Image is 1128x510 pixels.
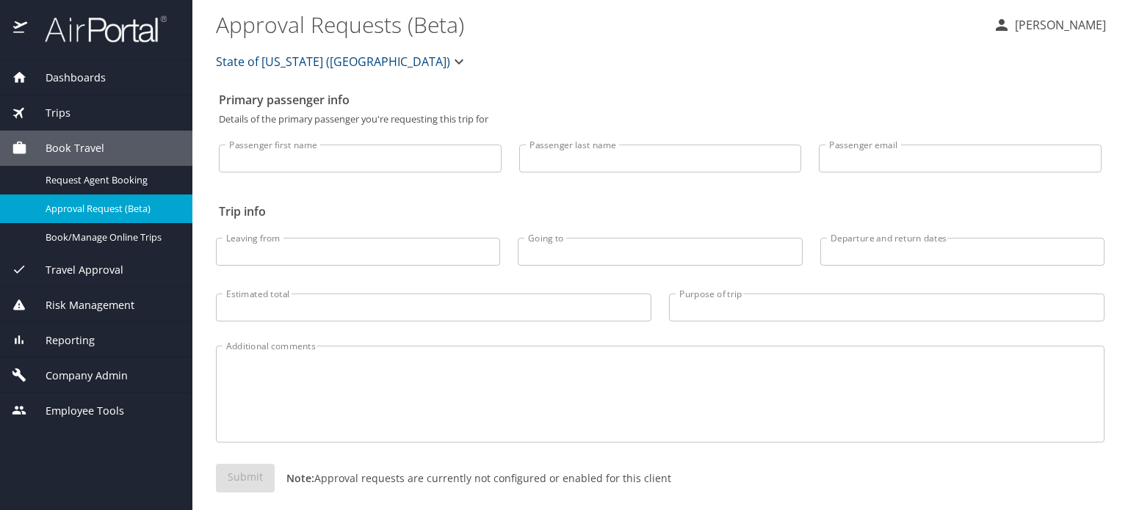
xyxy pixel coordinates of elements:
[216,1,981,47] h1: Approval Requests (Beta)
[216,51,450,72] span: State of [US_STATE] ([GEOGRAPHIC_DATA])
[219,114,1102,124] p: Details of the primary passenger you're requesting this trip for
[219,200,1102,223] h2: Trip info
[27,297,134,313] span: Risk Management
[210,47,474,76] button: State of [US_STATE] ([GEOGRAPHIC_DATA])
[27,262,123,278] span: Travel Approval
[46,173,175,187] span: Request Agent Booking
[27,332,95,349] span: Reporting
[987,12,1112,38] button: [PERSON_NAME]
[27,70,106,86] span: Dashboards
[27,403,124,419] span: Employee Tools
[27,105,70,121] span: Trips
[29,15,167,43] img: airportal-logo.png
[46,230,175,244] span: Book/Manage Online Trips
[275,470,671,486] p: Approval requests are currently not configured or enabled for this client
[219,88,1102,112] h2: Primary passenger info
[27,140,104,156] span: Book Travel
[13,15,29,43] img: icon-airportal.png
[286,471,314,485] strong: Note:
[1010,16,1106,34] p: [PERSON_NAME]
[27,368,128,384] span: Company Admin
[46,202,175,216] span: Approval Request (Beta)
